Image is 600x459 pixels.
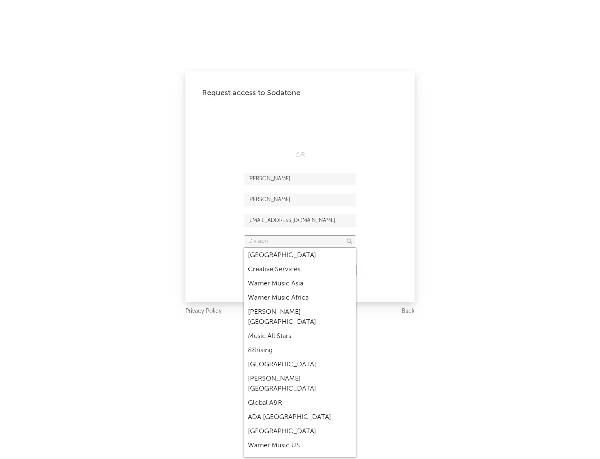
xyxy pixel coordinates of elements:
[244,214,356,227] input: Email
[244,248,356,262] div: [GEOGRAPHIC_DATA]
[244,150,356,160] div: OR
[244,173,356,185] input: First Name
[244,329,356,343] div: Music All Stars
[244,305,356,329] div: [PERSON_NAME] [GEOGRAPHIC_DATA]
[244,424,356,439] div: [GEOGRAPHIC_DATA]
[244,439,356,453] div: Warner Music US
[244,396,356,410] div: Global A&R
[202,88,398,98] div: Request access to Sodatone
[244,235,356,248] input: Division
[244,372,356,396] div: [PERSON_NAME] [GEOGRAPHIC_DATA]
[244,277,356,291] div: Warner Music Asia
[244,291,356,305] div: Warner Music Africa
[244,343,356,358] div: 88rising
[244,358,356,372] div: [GEOGRAPHIC_DATA]
[244,262,356,277] div: Creative Services
[244,410,356,424] div: ADA [GEOGRAPHIC_DATA]
[185,306,222,317] a: Privacy Policy
[244,194,356,206] input: Last Name
[402,306,415,317] a: Back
